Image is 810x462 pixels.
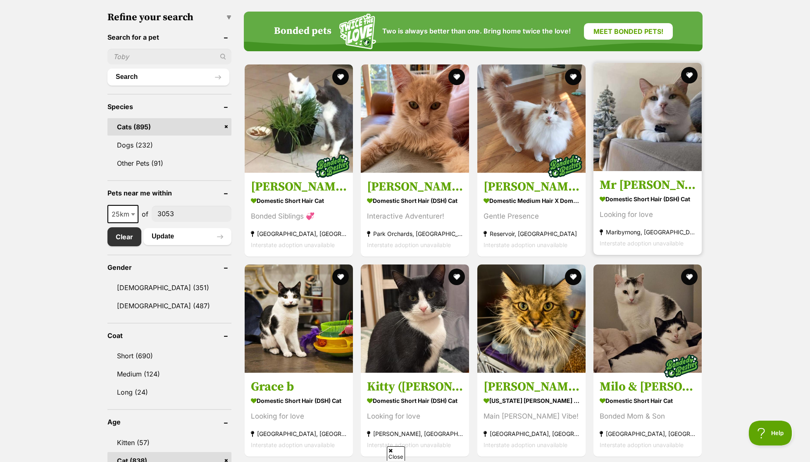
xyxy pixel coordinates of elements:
[142,209,148,219] span: of
[600,177,696,193] h3: Mr [PERSON_NAME]
[274,26,331,37] h4: Bonded pets
[600,209,696,220] div: Looking for love
[107,418,231,426] header: Age
[600,379,696,395] h3: Milo & [PERSON_NAME]
[593,63,702,171] img: Mr Potato - Domestic Short Hair (DSH) Cat
[107,297,231,314] a: [DEMOGRAPHIC_DATA] (487)
[107,434,231,451] a: Kitten (57)
[361,173,469,257] a: [PERSON_NAME] 💙 Domestic Short Hair (DSH) Cat Interactive Adventurer! Park Orchards, [GEOGRAPHIC_...
[484,428,579,439] strong: [GEOGRAPHIC_DATA], [GEOGRAPHIC_DATA]
[449,69,465,85] button: favourite
[107,205,138,223] span: 25km
[367,411,463,422] div: Looking for love
[367,179,463,195] h3: [PERSON_NAME] 💙
[484,211,579,222] div: Gentle Presence
[484,241,567,248] span: Interstate adoption unavailable
[387,446,405,461] span: Close
[593,171,702,255] a: Mr [PERSON_NAME] Domestic Short Hair (DSH) Cat Looking for love Maribyrnong, [GEOGRAPHIC_DATA] In...
[143,228,231,245] button: Update
[251,241,335,248] span: Interstate adoption unavailable
[367,441,451,448] span: Interstate adoption unavailable
[107,69,229,85] button: Search
[107,332,231,339] header: Coat
[339,14,376,50] img: Squiggle
[152,206,231,221] input: postcode
[477,173,586,257] a: [PERSON_NAME] & [PERSON_NAME] Domestic Medium Hair x Domestic Long Hair Cat Gentle Presence Reser...
[107,383,231,401] a: Long (24)
[251,228,347,239] strong: [GEOGRAPHIC_DATA], [GEOGRAPHIC_DATA]
[245,173,353,257] a: [PERSON_NAME] & [PERSON_NAME] 💙💜 Domestic Short Hair Cat Bonded Siblings 💞 [GEOGRAPHIC_DATA], [GE...
[367,379,463,395] h3: Kitty ([PERSON_NAME])
[251,428,347,439] strong: [GEOGRAPHIC_DATA], [GEOGRAPHIC_DATA]
[361,264,469,373] img: Kitty (Lola) - Domestic Short Hair (DSH) Cat
[484,379,579,395] h3: [PERSON_NAME]
[484,179,579,195] h3: [PERSON_NAME] & [PERSON_NAME]
[449,269,465,285] button: favourite
[600,441,684,448] span: Interstate adoption unavailable
[312,145,353,187] img: bonded besties
[600,411,696,422] div: Bonded Mom & Son
[681,269,698,285] button: favourite
[565,69,581,85] button: favourite
[107,189,231,197] header: Pets near me within
[107,347,231,364] a: Short (690)
[660,345,702,387] img: bonded besties
[544,145,586,187] img: bonded besties
[484,441,567,448] span: Interstate adoption unavailable
[361,64,469,173] img: Trevor 💙 - Domestic Short Hair (DSH) Cat
[107,118,231,136] a: Cats (895)
[251,411,347,422] div: Looking for love
[584,23,673,40] a: Meet bonded pets!
[484,411,579,422] div: Main [PERSON_NAME] Vibe!
[367,428,463,439] strong: [PERSON_NAME], [GEOGRAPHIC_DATA]
[251,441,335,448] span: Interstate adoption unavailable
[361,373,469,457] a: Kitty ([PERSON_NAME]) Domestic Short Hair (DSH) Cat Looking for love [PERSON_NAME], [GEOGRAPHIC_D...
[600,428,696,439] strong: [GEOGRAPHIC_DATA], [GEOGRAPHIC_DATA]
[107,264,231,271] header: Gender
[477,264,586,373] img: Rodney - Maine Coon Cat
[565,269,581,285] button: favourite
[484,395,579,407] strong: [US_STATE] [PERSON_NAME] Cat
[107,33,231,41] header: Search for a pet
[107,136,231,154] a: Dogs (232)
[245,373,353,457] a: Grace b Domestic Short Hair (DSH) Cat Looking for love [GEOGRAPHIC_DATA], [GEOGRAPHIC_DATA] Inter...
[332,269,349,285] button: favourite
[593,264,702,373] img: Milo & Cynthia - Domestic Short Hair Cat
[107,12,231,23] h3: Refine your search
[367,211,463,222] div: Interactive Adventurer!
[108,208,138,220] span: 25km
[107,49,231,64] input: Toby
[600,240,684,247] span: Interstate adoption unavailable
[251,395,347,407] strong: Domestic Short Hair (DSH) Cat
[251,179,347,195] h3: [PERSON_NAME] & [PERSON_NAME] 💙💜
[251,195,347,207] strong: Domestic Short Hair Cat
[382,27,571,35] span: Two is always better than one. Bring home twice the love!
[107,227,141,246] a: Clear
[367,228,463,239] strong: Park Orchards, [GEOGRAPHIC_DATA]
[332,69,349,85] button: favourite
[245,264,353,373] img: Grace b - Domestic Short Hair (DSH) Cat
[251,211,347,222] div: Bonded Siblings 💞
[484,195,579,207] strong: Domestic Medium Hair x Domestic Long Hair Cat
[600,395,696,407] strong: Domestic Short Hair Cat
[107,103,231,110] header: Species
[749,421,793,445] iframe: Help Scout Beacon - Open
[107,155,231,172] a: Other Pets (91)
[681,67,698,83] button: favourite
[593,373,702,457] a: Milo & [PERSON_NAME] Domestic Short Hair Cat Bonded Mom & Son [GEOGRAPHIC_DATA], [GEOGRAPHIC_DATA...
[600,226,696,238] strong: Maribyrnong, [GEOGRAPHIC_DATA]
[245,64,353,173] img: Trevor & Prissy 💙💜 - Domestic Short Hair Cat
[367,195,463,207] strong: Domestic Short Hair (DSH) Cat
[477,64,586,173] img: Wendy & Tina - Domestic Medium Hair x Domestic Long Hair Cat
[107,365,231,383] a: Medium (124)
[107,279,231,296] a: [DEMOGRAPHIC_DATA] (351)
[367,395,463,407] strong: Domestic Short Hair (DSH) Cat
[484,228,579,239] strong: Reservoir, [GEOGRAPHIC_DATA]
[477,373,586,457] a: [PERSON_NAME] [US_STATE] [PERSON_NAME] Cat Main [PERSON_NAME] Vibe! [GEOGRAPHIC_DATA], [GEOGRAPHI...
[600,193,696,205] strong: Domestic Short Hair (DSH) Cat
[251,379,347,395] h3: Grace b
[367,241,451,248] span: Interstate adoption unavailable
